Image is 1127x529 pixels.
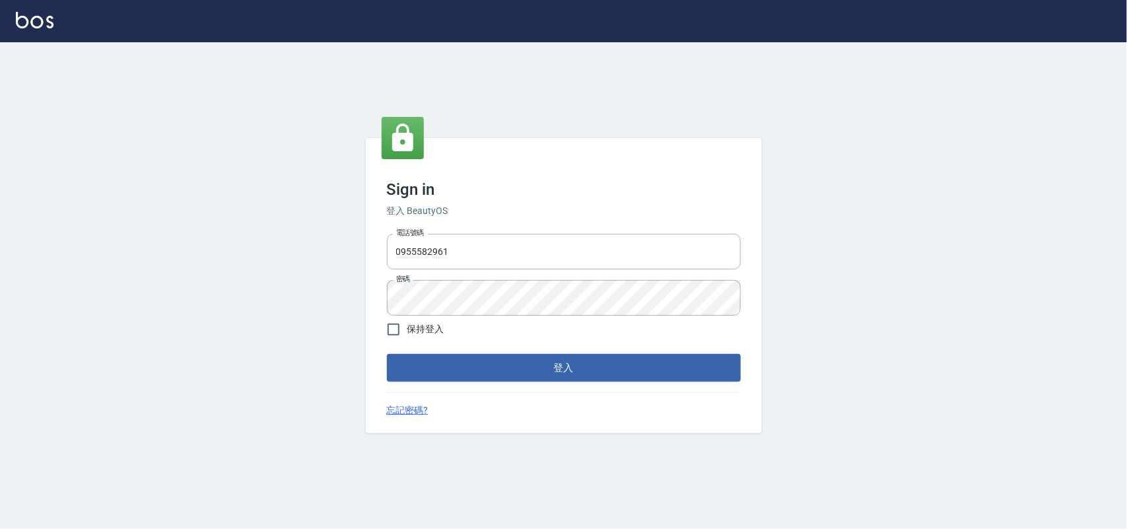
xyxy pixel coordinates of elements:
[387,354,741,382] button: 登入
[396,274,410,284] label: 密碼
[387,180,741,199] h3: Sign in
[407,322,444,336] span: 保持登入
[396,228,424,238] label: 電話號碼
[387,404,428,417] a: 忘記密碼?
[16,12,53,28] img: Logo
[387,204,741,218] h6: 登入 BeautyOS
